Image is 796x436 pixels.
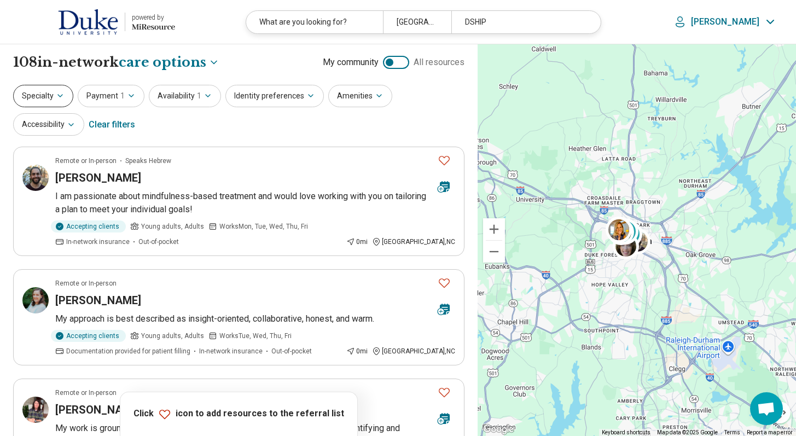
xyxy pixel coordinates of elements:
[483,241,505,263] button: Zoom out
[433,149,455,172] button: Favorite
[133,408,344,421] p: Click icon to add resources to the referral list
[55,388,117,398] p: Remote or In-person
[747,429,793,435] a: Report a map error
[483,218,505,240] button: Zoom in
[18,9,175,35] a: Duke Universitypowered by
[119,53,206,72] span: care options
[414,56,464,69] span: All resources
[141,331,204,341] span: Young adults, Adults
[55,312,455,325] p: My approach is best described as insight-oriented, collaborative, honest, and warm.
[66,237,130,247] span: In-network insurance
[55,170,141,185] h3: [PERSON_NAME]
[55,402,141,417] h3: [PERSON_NAME]
[132,13,175,22] div: powered by
[51,330,126,342] div: Accepting clients
[750,392,783,425] div: Open chat
[58,9,118,35] img: Duke University
[372,346,455,356] div: [GEOGRAPHIC_DATA] , NC
[346,237,368,247] div: 0 mi
[225,85,324,107] button: Identity preferences
[141,222,204,231] span: Young adults, Adults
[125,156,171,166] span: Speaks Hebrew
[346,346,368,356] div: 0 mi
[13,85,73,107] button: Specialty
[13,113,84,136] button: Accessibility
[51,220,126,232] div: Accepting clients
[197,90,201,102] span: 1
[119,53,219,72] button: Care options
[657,429,718,435] span: Map data ©2025 Google
[433,272,455,294] button: Favorite
[271,346,312,356] span: Out-of-pocket
[451,11,588,33] div: DSHIP
[724,429,740,435] a: Terms (opens in new tab)
[219,331,292,341] span: Works Tue, Wed, Thu, Fri
[89,112,135,138] div: Clear filters
[383,11,451,33] div: [GEOGRAPHIC_DATA], [GEOGRAPHIC_DATA]
[55,293,141,308] h3: [PERSON_NAME]
[55,190,455,216] p: I am passionate about mindfulness-based treatment and would love working with you on tailoring a ...
[372,237,455,247] div: [GEOGRAPHIC_DATA] , NC
[55,278,117,288] p: Remote or In-person
[120,90,125,102] span: 1
[323,56,379,69] span: My community
[691,16,759,27] p: [PERSON_NAME]
[13,53,219,72] h1: 108 in-network
[433,381,455,404] button: Favorite
[199,346,263,356] span: In-network insurance
[328,85,392,107] button: Amenities
[66,346,190,356] span: Documentation provided for patient filling
[149,85,221,107] button: Availability1
[55,156,117,166] p: Remote or In-person
[138,237,179,247] span: Out-of-pocket
[219,222,308,231] span: Works Mon, Tue, Wed, Thu, Fri
[78,85,144,107] button: Payment1
[246,11,383,33] div: What are you looking for?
